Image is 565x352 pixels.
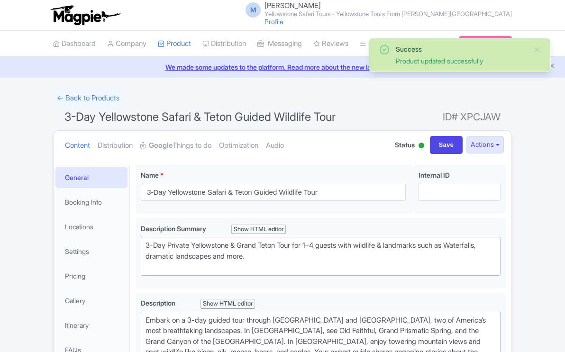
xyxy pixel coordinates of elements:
[64,110,336,124] span: ​3-Day Yellowstone Safari & Teton Guided Wildlife Tour
[55,167,128,188] a: General
[140,131,211,161] a: GoogleThings to do
[264,18,283,26] a: Profile
[53,89,123,108] a: ← Back to Products
[98,131,133,161] a: Distribution
[396,56,526,66] div: Product updated successfully
[55,290,128,311] a: Gallery
[202,31,246,57] a: Distribution
[419,171,450,179] span: Internal ID
[6,62,559,72] a: We made some updates to the platform. Read more about the new layout
[200,299,255,309] div: Show HTML editor
[395,140,415,150] span: Status
[266,131,284,161] a: Audio
[55,241,128,262] a: Settings
[533,44,541,55] button: Close
[548,61,556,72] button: Close announcement
[158,31,191,57] a: Product
[149,140,173,151] strong: Google
[65,131,90,161] a: Content
[219,131,258,161] a: Optimization
[55,315,128,336] a: Itinerary
[48,5,122,26] img: logo-ab69f6fb50320c5b225c76a69d11143b.png
[146,240,496,272] div: 3-Day Private Yellowstone & Grand Teton Tour for 1–4 guests with wildlife & landmarks such as Wat...
[264,11,512,17] small: Yellowstone Safari Tours - Yellowstone Tours From [PERSON_NAME][GEOGRAPHIC_DATA]
[107,31,146,57] a: Company
[443,108,501,126] span: ID# XPCJAW
[55,191,128,213] a: Booking Info
[466,136,504,153] button: Actions
[231,225,286,235] div: Show HTML editor
[55,265,128,287] a: Pricing
[141,225,208,233] span: Description Summary
[141,299,177,307] span: Description
[459,36,512,50] a: Subscription
[417,139,426,153] div: Active
[257,31,302,57] a: Messaging
[240,2,512,17] a: M [PERSON_NAME] Yellowstone Safari Tours - Yellowstone Tours From [PERSON_NAME][GEOGRAPHIC_DATA]
[313,31,348,57] a: Reviews
[264,1,321,10] span: [PERSON_NAME]
[396,44,526,54] div: Success
[246,2,261,18] span: M
[55,216,128,237] a: Locations
[360,31,386,57] a: Other
[141,171,159,179] span: Name
[430,136,463,154] input: Save
[53,31,96,57] a: Dashboard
